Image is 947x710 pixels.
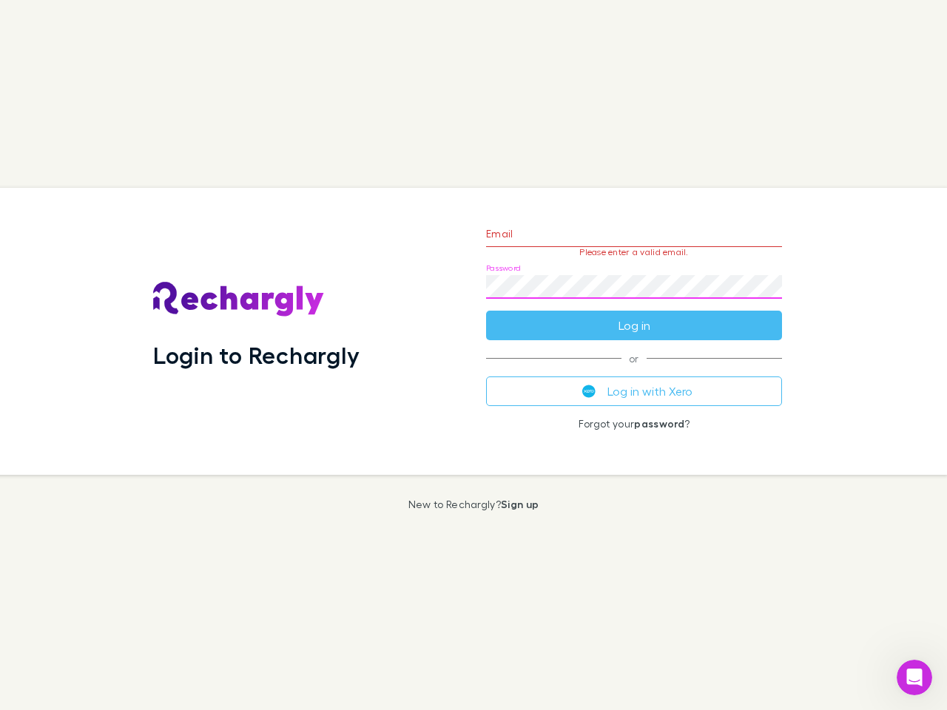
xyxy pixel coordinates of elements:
[153,282,325,317] img: Rechargly's Logo
[486,418,782,430] p: Forgot your ?
[486,311,782,340] button: Log in
[486,358,782,359] span: or
[486,247,782,257] p: Please enter a valid email.
[408,498,539,510] p: New to Rechargly?
[486,376,782,406] button: Log in with Xero
[897,660,932,695] iframe: Intercom live chat
[153,341,360,369] h1: Login to Rechargly
[582,385,596,398] img: Xero's logo
[501,498,539,510] a: Sign up
[486,263,521,274] label: Password
[634,417,684,430] a: password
